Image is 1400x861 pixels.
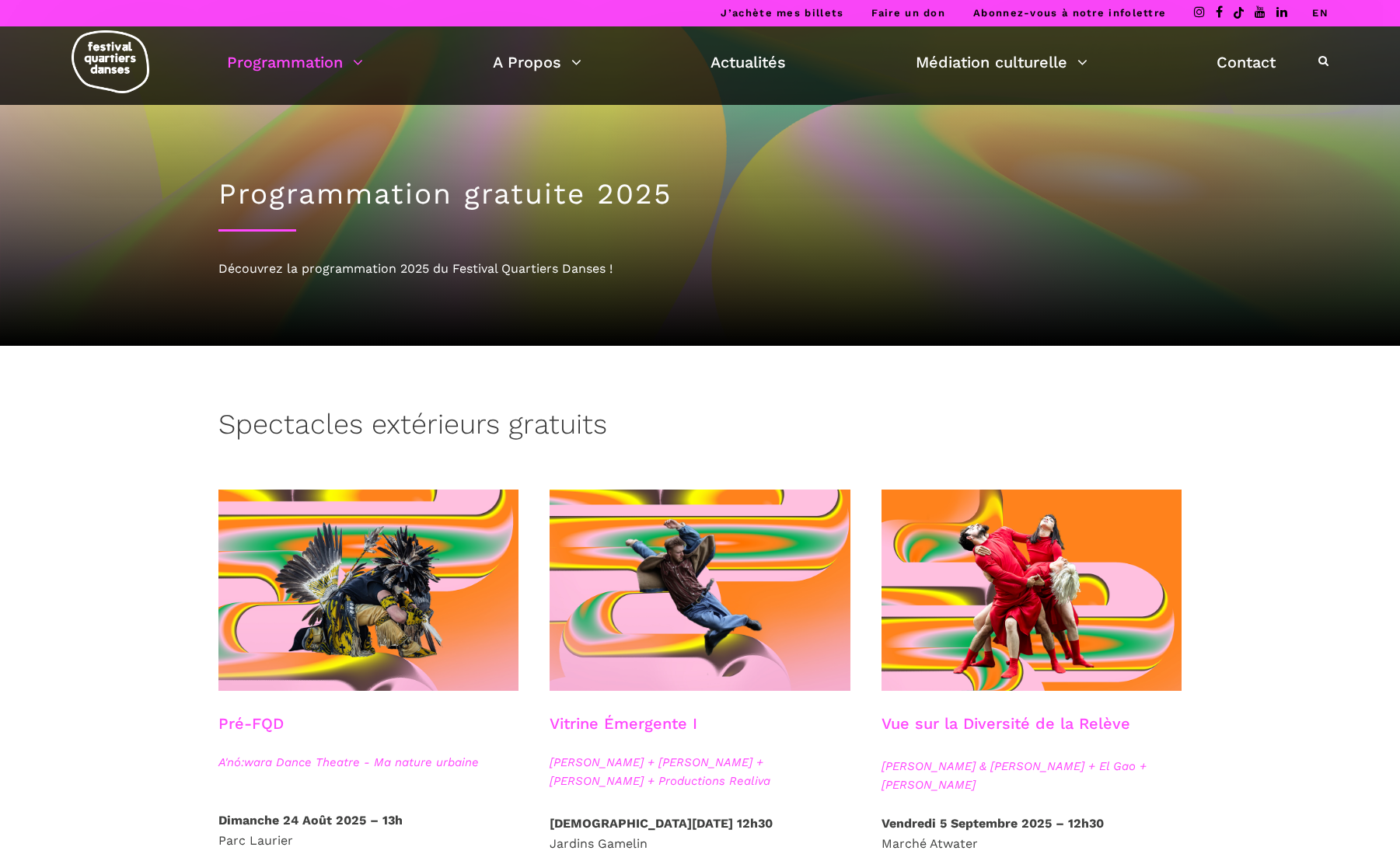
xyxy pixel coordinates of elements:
h1: Programmation gratuite 2025 [218,177,1182,211]
span: [PERSON_NAME] + [PERSON_NAME] + [PERSON_NAME] + Productions Realiva [550,753,850,790]
h3: Spectacles extérieurs gratuits [218,408,607,447]
strong: Dimanche 24 Août 2025 – 13h [218,813,403,828]
a: Faire un don [871,7,945,19]
h3: Vitrine Émergente I [550,714,697,753]
h3: Vue sur la Diversité de la Relève [882,714,1130,753]
a: Abonnez-vous à notre infolettre [973,7,1166,19]
img: logo-fqd-med [72,30,149,93]
a: Actualités [710,49,786,75]
a: Contact [1217,49,1276,75]
strong: Vendredi 5 Septembre 2025 – 12h30 [882,816,1104,831]
p: Jardins Gamelin [550,814,850,853]
h3: Pré-FQD [218,714,284,753]
a: A Propos [493,49,581,75]
strong: [DEMOGRAPHIC_DATA][DATE] 12h30 [550,816,773,831]
span: [PERSON_NAME] & [PERSON_NAME] + El Gao + [PERSON_NAME] [882,757,1182,794]
p: Parc Laurier [218,810,519,850]
a: Programmation [227,49,363,75]
a: EN [1312,7,1328,19]
a: J’achète mes billets [721,7,843,19]
span: A'nó:wara Dance Theatre - Ma nature urbaine [218,753,519,772]
div: Découvrez la programmation 2025 du Festival Quartiers Danses ! [218,259,1182,279]
p: Marché Atwater [882,814,1182,853]
a: Médiation culturelle [916,49,1088,75]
